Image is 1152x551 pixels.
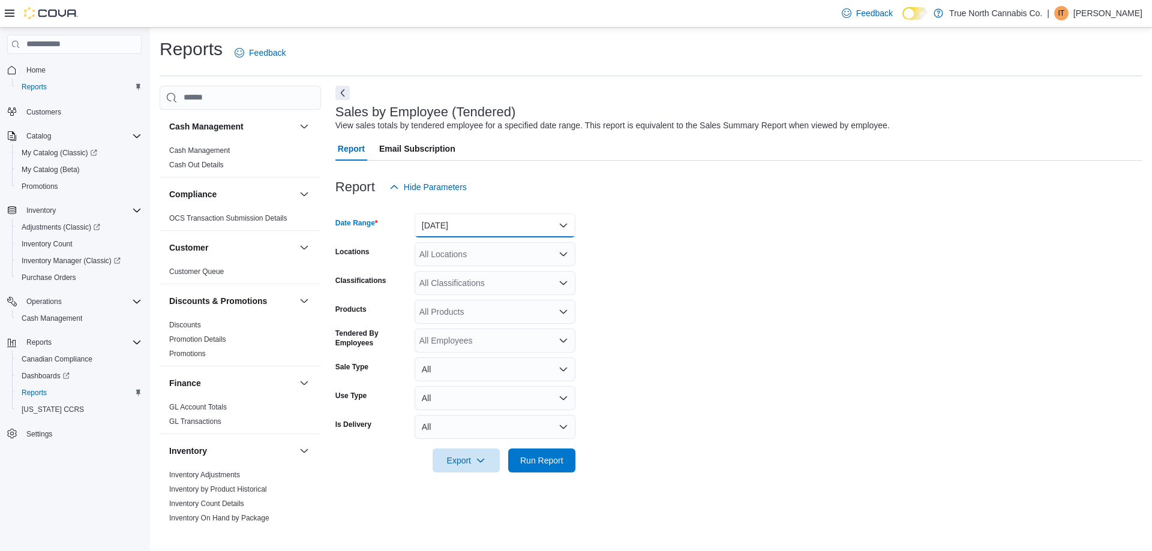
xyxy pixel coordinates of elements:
span: My Catalog (Beta) [17,162,142,177]
span: Cash Management [17,311,142,326]
button: Catalog [2,128,146,144]
button: Catalog [22,129,56,143]
span: Settings [22,426,142,441]
img: Cova [24,7,78,19]
button: Settings [2,425,146,442]
button: Open list of options [559,307,568,317]
span: Cash Out Details [169,160,224,170]
button: Open list of options [559,278,568,288]
span: Promotions [169,349,206,359]
span: Washington CCRS [17,402,142,417]
span: Operations [22,294,142,309]
span: GL Transactions [169,417,221,426]
label: Date Range [335,218,378,228]
button: Next [335,86,350,100]
h1: Reports [160,37,223,61]
span: Run Report [520,454,563,466]
a: My Catalog (Classic) [17,146,102,160]
button: Open list of options [559,336,568,345]
p: | [1047,6,1049,20]
button: Inventory Count [12,236,146,252]
span: Reports [26,338,52,347]
span: Home [26,65,46,75]
span: Feedback [249,47,286,59]
button: Operations [2,293,146,310]
span: [US_STATE] CCRS [22,405,84,414]
div: Customer [160,264,321,284]
button: Reports [12,79,146,95]
a: OCS Transaction Submission Details [169,214,287,222]
a: Cash Management [17,311,87,326]
a: Inventory Count Details [169,499,244,508]
label: Use Type [335,391,367,401]
span: Reports [22,82,47,92]
button: Export [433,448,500,472]
span: Dashboards [17,369,142,383]
label: Tendered By Employees [335,329,410,348]
button: My Catalog (Beta) [12,161,146,178]
button: Cash Management [12,310,146,327]
button: Run Report [508,448,575,472]
span: Settings [26,429,52,439]
span: Inventory [26,206,56,215]
span: Reports [17,80,142,94]
p: True North Cannabis Co. [949,6,1042,20]
span: Inventory Count [22,239,73,249]
button: All [415,415,575,439]
a: Home [22,63,50,77]
span: Reports [22,388,47,398]
button: Inventory [169,445,295,457]
a: Inventory Manager (Classic) [12,252,146,269]
span: Inventory Adjustments [169,470,240,480]
a: Inventory Manager (Classic) [17,254,125,268]
label: Sale Type [335,362,368,372]
button: Hide Parameters [385,175,472,199]
button: Finance [169,377,295,389]
a: Inventory On Hand by Package [169,514,269,522]
button: Cash Management [169,121,295,133]
a: GL Transactions [169,417,221,426]
span: Cash Management [22,314,82,323]
h3: Inventory [169,445,207,457]
a: My Catalog (Beta) [17,162,85,177]
button: Compliance [297,187,311,201]
button: Purchase Orders [12,269,146,286]
label: Products [335,305,367,314]
a: Cash Out Details [169,161,224,169]
button: Compliance [169,188,295,200]
a: Customer Queue [169,267,224,276]
span: Inventory [22,203,142,218]
h3: Cash Management [169,121,244,133]
a: GL Account Totals [169,403,227,411]
span: Inventory by Product Historical [169,484,267,494]
a: Promotions [169,350,206,358]
a: Promotion Details [169,335,226,344]
a: [US_STATE] CCRS [17,402,89,417]
a: Feedback [837,1,898,25]
span: Feedback [856,7,893,19]
span: Customer Queue [169,267,224,276]
span: Inventory Manager (Classic) [22,256,121,266]
button: Canadian Compliance [12,351,146,368]
div: Compliance [160,211,321,230]
span: Email Subscription [379,137,455,161]
span: My Catalog (Classic) [22,148,97,158]
button: Discounts & Promotions [169,295,295,307]
h3: Sales by Employee (Tendered) [335,105,516,119]
span: Export [440,448,493,472]
a: Canadian Compliance [17,352,97,366]
div: View sales totals by tendered employee for a specified date range. This report is equivalent to t... [335,119,890,132]
button: Customer [297,240,311,255]
div: Finance [160,400,321,433]
div: Cash Management [160,143,321,177]
a: Reports [17,80,52,94]
button: Reports [2,334,146,351]
span: Reports [17,386,142,400]
a: Reports [17,386,52,400]
span: IT [1058,6,1065,20]
span: Inventory Count Details [169,499,244,508]
span: Operations [26,297,62,306]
